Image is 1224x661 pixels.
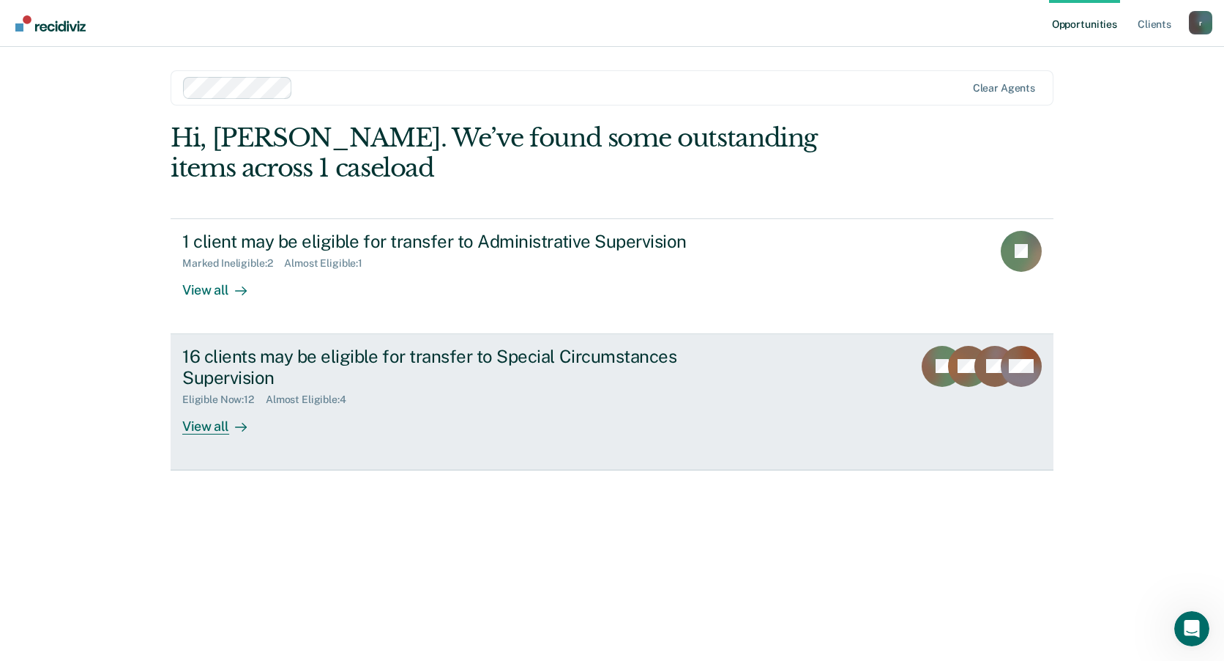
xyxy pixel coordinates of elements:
div: View all [182,270,264,298]
div: Marked Ineligible : 2 [182,257,284,270]
iframe: Intercom live chat [1174,611,1209,646]
div: 1 client may be eligible for transfer to Administrative Supervision [182,231,696,252]
div: Clear agents [973,82,1035,95]
a: 1 client may be eligible for transfer to Administrative SupervisionMarked Ineligible:2Almost Elig... [171,218,1053,334]
div: 16 clients may be eligible for transfer to Special Circumstances Supervision [182,346,696,388]
a: 16 clients may be eligible for transfer to Special Circumstances SupervisionEligible Now:12Almost... [171,334,1053,470]
img: Recidiviz [15,15,86,32]
div: Almost Eligible : 4 [266,394,358,406]
button: Profile dropdown button [1189,11,1212,34]
div: Almost Eligible : 1 [284,257,374,270]
div: View all [182,406,264,435]
div: r [1189,11,1212,34]
div: Hi, [PERSON_NAME]. We’ve found some outstanding items across 1 caseload [171,123,877,183]
div: Eligible Now : 12 [182,394,266,406]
